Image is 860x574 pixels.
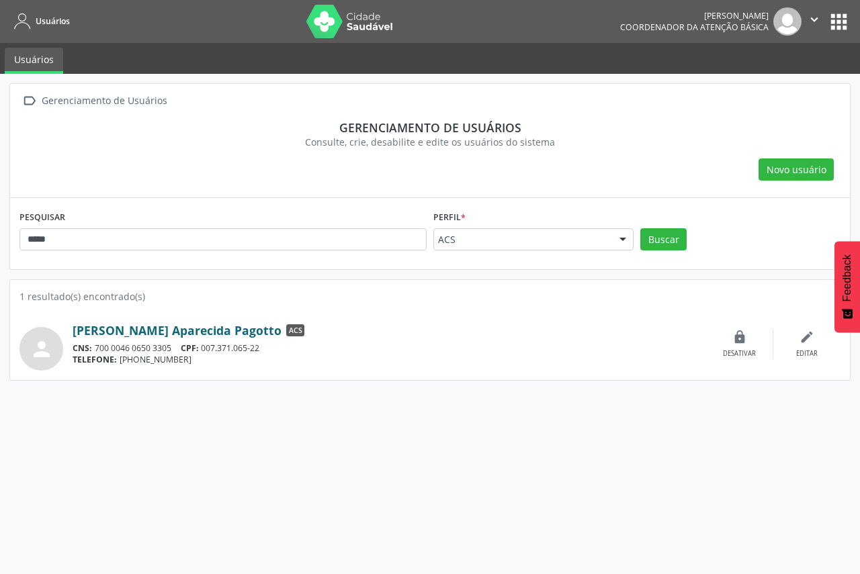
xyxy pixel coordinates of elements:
[807,12,822,27] i: 
[29,135,831,149] div: Consulte, crie, desabilite e edite os usuários do sistema
[841,254,853,301] span: Feedback
[796,349,818,358] div: Editar
[73,342,92,354] span: CNS:
[802,7,827,36] button: 
[723,349,756,358] div: Desativar
[732,330,747,344] i: lock
[5,48,63,74] a: Usuários
[9,10,70,32] a: Usuários
[620,10,769,21] div: [PERSON_NAME]
[36,15,70,27] span: Usuários
[767,162,826,177] span: Novo usuário
[19,91,39,111] i: 
[19,207,65,228] label: PESQUISAR
[39,91,169,111] div: Gerenciamento de Usuários
[19,289,841,303] div: 1 resultado(s) encontrado(s)
[827,10,851,34] button: apps
[73,354,706,365] div: [PHONE_NUMBER]
[834,241,860,332] button: Feedback - Mostrar pesquisa
[30,337,54,361] i: person
[73,342,706,354] div: 700 0046 0650 3305 007.371.065-22
[29,120,831,135] div: Gerenciamento de usuários
[759,158,834,181] button: Novo usuário
[181,342,199,354] span: CPF:
[19,91,169,111] a:  Gerenciamento de Usuários
[438,233,606,246] span: ACS
[73,354,117,365] span: TELEFONE:
[73,323,282,338] a: [PERSON_NAME] Aparecida Pagotto
[800,330,814,344] i: edit
[773,7,802,36] img: img
[620,21,769,33] span: Coordenador da Atenção Básica
[433,207,466,228] label: Perfil
[286,324,304,336] span: ACS
[640,228,687,251] button: Buscar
